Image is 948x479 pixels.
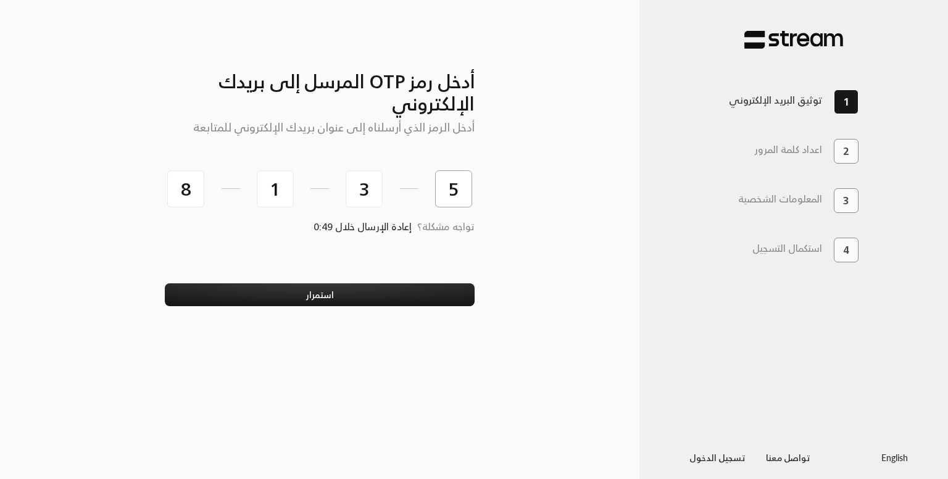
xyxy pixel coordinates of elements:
span: إعادة الإرسال خلال 0:49 [314,218,412,235]
h5: أدخل الرمز الذي أرسلناه إلى عنوان بريدك الإلكتروني للمتابعة [165,121,475,135]
h3: استكمال التسجيل [752,243,822,254]
span: 2 [843,144,849,159]
img: Stream Pay [744,30,843,49]
a: تسجيل الدخول [680,450,756,465]
h3: أدخل رمز OTP المرسل إلى بريدك الإلكتروني [165,50,475,115]
span: 4 [843,243,849,257]
span: تواجه مشكلة؟ [417,218,475,235]
span: 3 [843,193,849,208]
button: استمرار [165,283,475,306]
h3: المعلومات الشخصية [738,193,822,205]
button: تواصل معنا [756,446,821,469]
a: English [881,446,908,469]
span: 1 [843,94,849,110]
h3: اعداد كلمة المرور [754,144,822,156]
a: تواصل معنا [756,450,821,465]
h3: توثيق البريد الإلكتروني [729,94,822,106]
button: تسجيل الدخول [680,446,756,469]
